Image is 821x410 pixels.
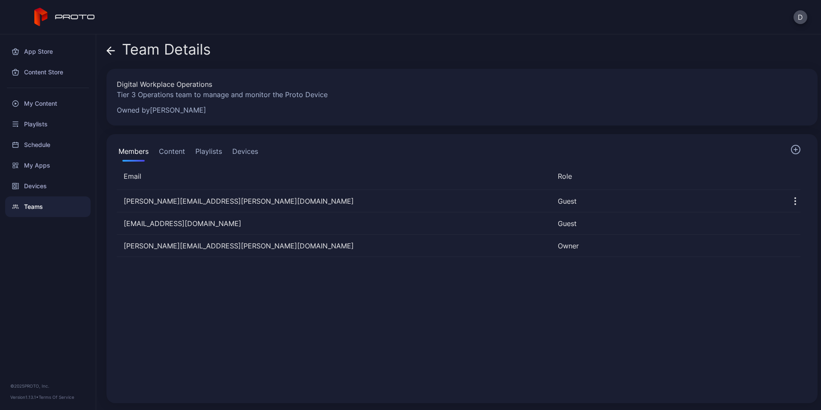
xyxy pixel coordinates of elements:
div: Email [124,171,551,181]
a: Teams [5,196,91,217]
div: Digital Workplace Operations [117,79,797,89]
div: mohit.vijay@accenture.com [117,218,551,229]
a: My Apps [5,155,91,176]
span: Version 1.13.1 • [10,395,39,400]
a: Devices [5,176,91,196]
div: Team Details [106,41,211,62]
div: Role [558,171,771,181]
a: App Store [5,41,91,62]
div: Guest [558,196,771,206]
a: Playlists [5,114,91,135]
div: © 2025 PROTO, Inc. [10,382,85,389]
div: Owner [558,241,771,251]
div: sadanand.guruprasad@accenture.com [117,241,551,251]
button: Content [157,144,187,162]
button: D [794,10,807,24]
a: Schedule [5,135,91,155]
button: Playlists [194,144,224,162]
div: dylan.brotzman@accenture.com [117,196,551,206]
a: Content Store [5,62,91,83]
a: My Content [5,93,91,114]
div: Owned by [PERSON_NAME] [117,105,797,115]
div: Guest [558,218,771,229]
button: Devices [231,144,260,162]
button: Members [117,144,150,162]
div: Tier 3 Operations team to manage and monitor the Proto Device [117,89,797,100]
a: Terms Of Service [39,395,74,400]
